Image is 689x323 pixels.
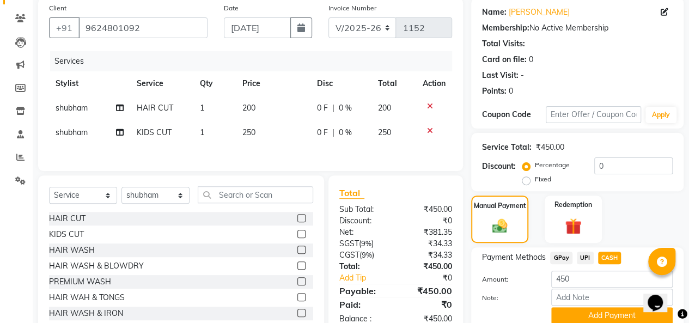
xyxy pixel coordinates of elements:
[328,3,376,13] label: Invoice Number
[546,106,641,123] input: Enter Offer / Coupon Code
[200,127,204,137] span: 1
[339,239,359,248] span: SGST
[332,127,334,138] span: |
[49,3,66,13] label: Client
[551,271,673,288] input: Amount
[395,238,460,249] div: ₹34.33
[535,174,551,184] label: Fixed
[339,187,364,199] span: Total
[554,200,592,210] label: Redemption
[331,261,396,272] div: Total:
[474,201,526,211] label: Manual Payment
[416,71,452,96] th: Action
[56,127,88,137] span: shubham
[331,215,396,227] div: Discount:
[577,252,594,264] span: UPI
[137,127,172,137] span: KIDS CUT
[331,204,396,215] div: Sub Total:
[482,54,527,65] div: Card on file:
[378,127,391,137] span: 250
[509,86,513,97] div: 0
[310,71,371,96] th: Disc
[550,252,572,264] span: GPay
[560,216,587,236] img: _gift.svg
[137,103,173,113] span: HAIR CUT
[332,102,334,114] span: |
[78,17,208,38] input: Search by Name/Mobile/Email/Code
[49,229,84,240] div: KIDS CUT
[474,293,543,303] label: Note:
[482,70,519,81] div: Last Visit:
[482,22,529,34] div: Membership:
[49,245,95,256] div: HAIR WASH
[482,22,673,34] div: No Active Membership
[482,7,507,18] div: Name:
[535,160,570,170] label: Percentage
[49,292,125,303] div: HAIR WAH & TONGS
[395,284,460,297] div: ₹450.00
[50,51,460,71] div: Services
[361,239,371,248] span: 9%
[395,261,460,272] div: ₹450.00
[371,71,416,96] th: Total
[331,227,396,238] div: Net:
[242,127,255,137] span: 250
[482,252,546,263] span: Payment Methods
[395,204,460,215] div: ₹450.00
[331,238,396,249] div: ( )
[339,127,352,138] span: 0 %
[49,276,111,288] div: PREMIUM WASH
[49,260,144,272] div: HAIR WASH & BLOWDRY
[317,127,328,138] span: 0 F
[49,308,123,319] div: HAIR WASH & IRON
[339,102,352,114] span: 0 %
[487,217,513,235] img: _cash.svg
[317,102,328,114] span: 0 F
[200,103,204,113] span: 1
[331,298,396,311] div: Paid:
[482,109,546,120] div: Coupon Code
[474,275,543,284] label: Amount:
[598,252,621,264] span: CASH
[198,186,313,203] input: Search or Scan
[482,38,525,50] div: Total Visits:
[645,107,676,123] button: Apply
[406,272,460,284] div: ₹0
[482,142,532,153] div: Service Total:
[49,213,86,224] div: HAIR CUT
[395,298,460,311] div: ₹0
[551,289,673,306] input: Add Note
[643,279,678,312] iframe: chat widget
[395,249,460,261] div: ₹34.33
[331,284,396,297] div: Payable:
[130,71,193,96] th: Service
[362,251,372,259] span: 9%
[49,71,130,96] th: Stylist
[378,103,391,113] span: 200
[482,161,516,172] div: Discount:
[509,7,570,18] a: [PERSON_NAME]
[49,17,80,38] button: +91
[242,103,255,113] span: 200
[224,3,239,13] label: Date
[395,227,460,238] div: ₹381.35
[235,71,310,96] th: Price
[56,103,88,113] span: shubham
[521,70,524,81] div: -
[331,249,396,261] div: ( )
[536,142,564,153] div: ₹450.00
[529,54,533,65] div: 0
[331,272,406,284] a: Add Tip
[395,215,460,227] div: ₹0
[482,86,507,97] div: Points:
[193,71,235,96] th: Qty
[339,250,359,260] span: CGST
